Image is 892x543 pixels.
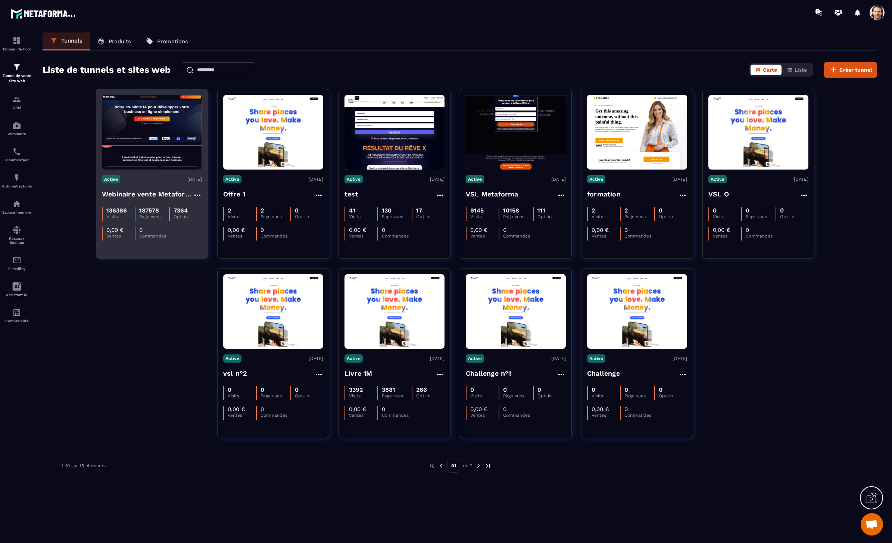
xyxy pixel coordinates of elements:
[174,214,202,219] p: Opt-in
[344,368,372,379] h4: Livre 1M
[503,406,506,413] p: 0
[2,115,32,142] a: automationsautomationsWebinaire
[295,214,323,219] p: Opt-in
[416,386,427,393] p: 266
[2,236,32,245] p: Réseaux Sociaux
[466,189,518,199] h4: VSL Metaforma
[503,233,531,239] p: Commandes
[466,175,484,183] p: Active
[382,413,410,418] p: Commandes
[349,413,377,418] p: Ventes
[228,214,256,219] p: Visits
[466,368,511,379] h4: Challenge n°1
[782,65,811,75] button: Liste
[624,413,653,418] p: Commandes
[344,189,358,199] h4: test
[708,175,727,183] p: Active
[780,214,808,219] p: Opt-in
[2,47,32,51] p: Tableau de bord
[624,406,628,413] p: 0
[223,276,323,347] img: image
[587,189,621,199] h4: formation
[751,65,782,75] button: Carte
[187,177,202,182] p: [DATE]
[344,276,445,347] img: image
[587,368,620,379] h4: Challenge
[470,406,488,413] p: 0,00 €
[659,207,662,214] p: 0
[261,386,264,393] p: 0
[466,276,566,347] img: image
[106,233,135,239] p: Ventes
[2,250,32,276] a: emailemailE-mailing
[659,214,687,219] p: Opt-in
[382,227,385,233] p: 0
[261,233,289,239] p: Commandes
[2,89,32,115] a: formationformationCRM
[624,393,654,398] p: Page vues
[2,194,32,220] a: automationsautomationsEspace membre
[157,38,188,45] p: Promotions
[537,214,566,219] p: Opt-in
[713,233,741,239] p: Ventes
[624,386,628,393] p: 0
[223,189,245,199] h4: Offre 1
[12,226,21,235] img: social-network
[102,189,193,199] h4: Webinaire vente Metaforma
[416,214,445,219] p: Opt-in
[463,463,472,469] p: de 2
[780,207,784,214] p: 0
[12,147,21,156] img: scheduler
[349,393,377,398] p: Visits
[109,38,131,45] p: Produits
[261,393,290,398] p: Page vues
[90,32,138,50] a: Produits
[12,256,21,265] img: email
[2,142,32,168] a: schedulerschedulerPlanificateur
[708,189,729,199] h4: VSL O
[861,513,883,536] div: Open chat
[349,207,355,214] p: 41
[139,207,159,214] p: 187578
[2,184,32,188] p: Automatisations
[503,393,533,398] p: Page vues
[503,227,506,233] p: 0
[295,393,323,398] p: Opt-in
[2,73,32,84] p: Tunnel de vente Site web
[470,386,474,393] p: 0
[349,227,367,233] p: 0,00 €
[2,132,32,136] p: Webinaire
[470,393,499,398] p: Visits
[309,356,323,361] p: [DATE]
[106,227,124,233] p: 0,00 €
[503,207,519,214] p: 10158
[309,177,323,182] p: [DATE]
[106,207,127,214] p: 136386
[295,207,299,214] p: 0
[344,175,363,183] p: Active
[261,413,289,418] p: Commandes
[2,158,32,162] p: Planificateur
[624,227,628,233] p: 0
[382,406,385,413] p: 0
[587,354,605,363] p: Active
[228,207,231,214] p: 2
[2,302,32,329] a: accountantaccountantComptabilité
[470,233,499,239] p: Ventes
[428,462,435,469] img: prev
[382,214,411,219] p: Page vues
[824,62,877,78] button: Créer tunnel
[12,62,21,71] img: formation
[624,214,654,219] p: Page vues
[503,214,533,219] p: Page vues
[139,227,143,233] p: 0
[43,32,90,50] a: Tunnels
[592,406,609,413] p: 0,00 €
[466,354,484,363] p: Active
[2,267,32,271] p: E-mailing
[174,207,188,214] p: 7364
[503,386,507,393] p: 0
[592,393,620,398] p: Visits
[592,207,595,214] p: 2
[223,175,241,183] p: Active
